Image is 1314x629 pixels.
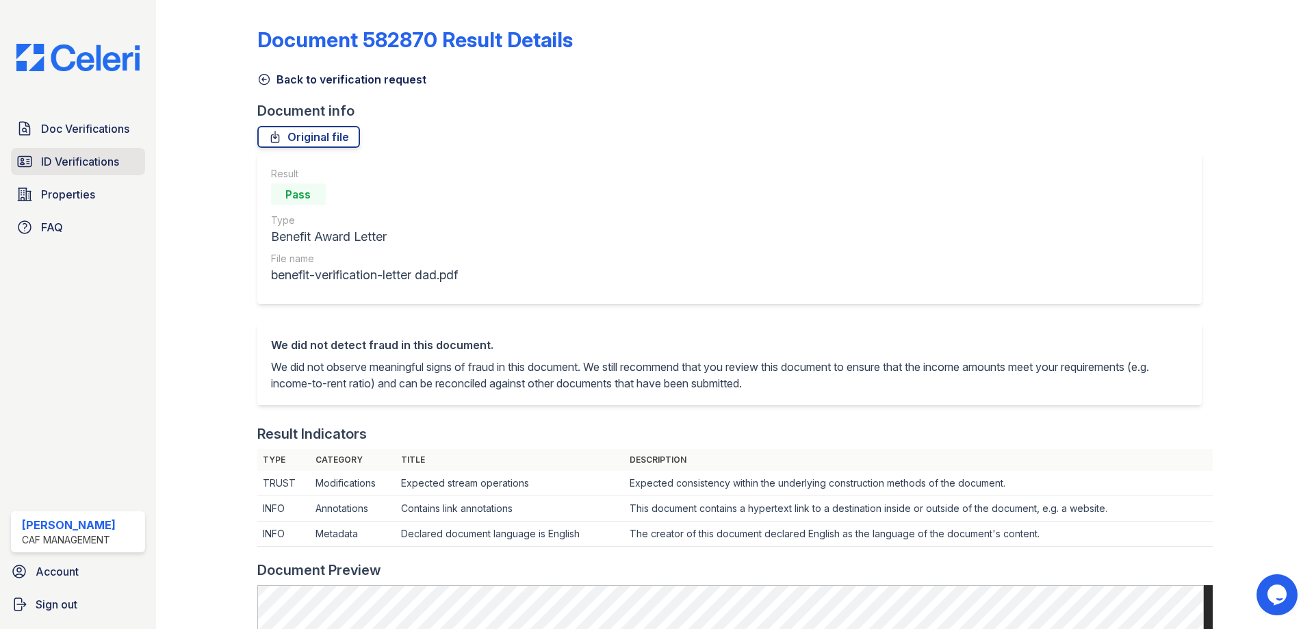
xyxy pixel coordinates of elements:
[36,596,77,613] span: Sign out
[41,186,95,203] span: Properties
[41,153,119,170] span: ID Verifications
[624,496,1213,522] td: This document contains a hypertext link to a destination inside or outside of the document, e.g. ...
[271,214,458,227] div: Type
[257,496,310,522] td: INFO
[310,522,396,547] td: Metadata
[257,101,1213,120] div: Document info
[271,252,458,266] div: File name
[11,214,145,241] a: FAQ
[310,496,396,522] td: Annotations
[5,591,151,618] a: Sign out
[257,522,310,547] td: INFO
[1257,574,1300,615] iframe: chat widget
[271,337,1188,353] div: We did not detect fraud in this document.
[5,558,151,585] a: Account
[11,115,145,142] a: Doc Verifications
[257,126,360,148] a: Original file
[11,148,145,175] a: ID Verifications
[36,563,79,580] span: Account
[22,533,116,547] div: CAF Management
[396,522,624,547] td: Declared document language is English
[11,181,145,208] a: Properties
[22,517,116,533] div: [PERSON_NAME]
[257,71,426,88] a: Back to verification request
[624,449,1213,471] th: Description
[624,522,1213,547] td: The creator of this document declared English as the language of the document's content.
[41,120,129,137] span: Doc Verifications
[271,183,326,205] div: Pass
[257,471,310,496] td: TRUST
[271,167,458,181] div: Result
[257,27,573,52] a: Document 582870 Result Details
[396,449,624,471] th: Title
[396,471,624,496] td: Expected stream operations
[41,219,63,235] span: FAQ
[396,496,624,522] td: Contains link annotations
[310,471,396,496] td: Modifications
[310,449,396,471] th: Category
[257,449,310,471] th: Type
[624,471,1213,496] td: Expected consistency within the underlying construction methods of the document.
[271,359,1188,391] p: We did not observe meaningful signs of fraud in this document. We still recommend that you review...
[271,266,458,285] div: benefit-verification-letter dad.pdf
[5,44,151,71] img: CE_Logo_Blue-a8612792a0a2168367f1c8372b55b34899dd931a85d93a1a3d3e32e68fde9ad4.png
[271,227,458,246] div: Benefit Award Letter
[257,424,367,444] div: Result Indicators
[257,561,381,580] div: Document Preview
